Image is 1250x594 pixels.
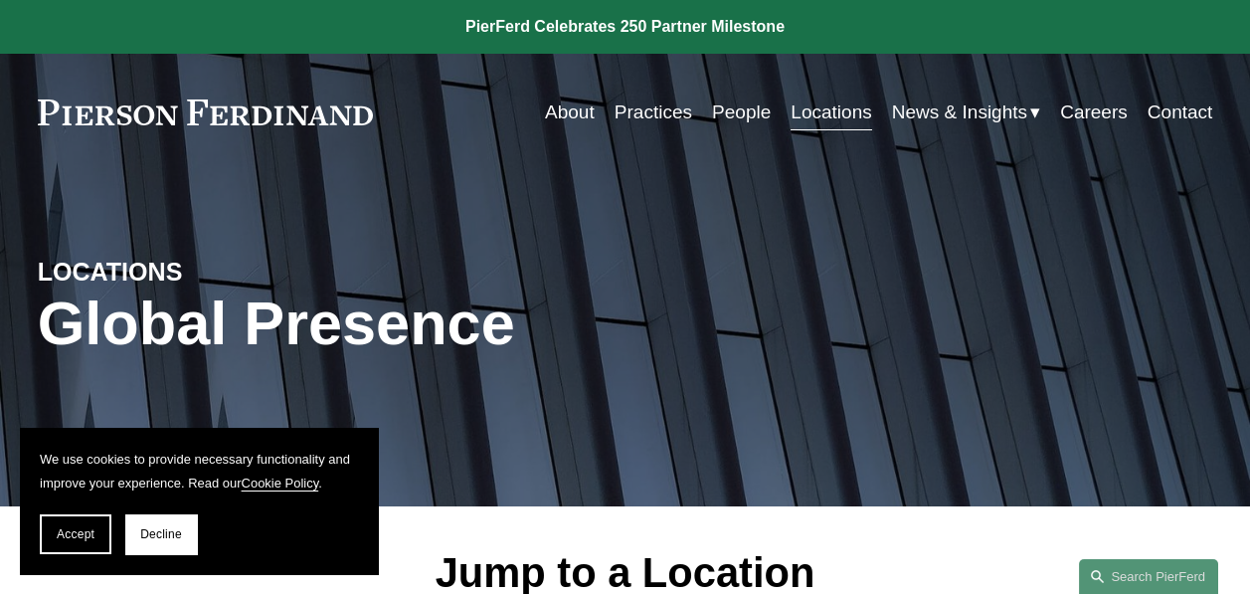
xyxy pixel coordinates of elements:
[1148,94,1212,131] a: Contact
[20,428,378,574] section: Cookie banner
[125,514,197,554] button: Decline
[892,96,1027,129] span: News & Insights
[140,527,182,541] span: Decline
[40,514,111,554] button: Accept
[1060,94,1128,131] a: Careers
[545,94,595,131] a: About
[791,94,871,131] a: Locations
[40,448,358,495] p: We use cookies to provide necessary functionality and improve your experience. Read our .
[242,476,319,491] a: Cookie Policy
[57,527,94,541] span: Accept
[712,94,771,131] a: People
[38,257,331,289] h4: LOCATIONS
[615,94,692,131] a: Practices
[38,289,821,358] h1: Global Presence
[1079,559,1218,594] a: Search this site
[892,94,1040,131] a: folder dropdown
